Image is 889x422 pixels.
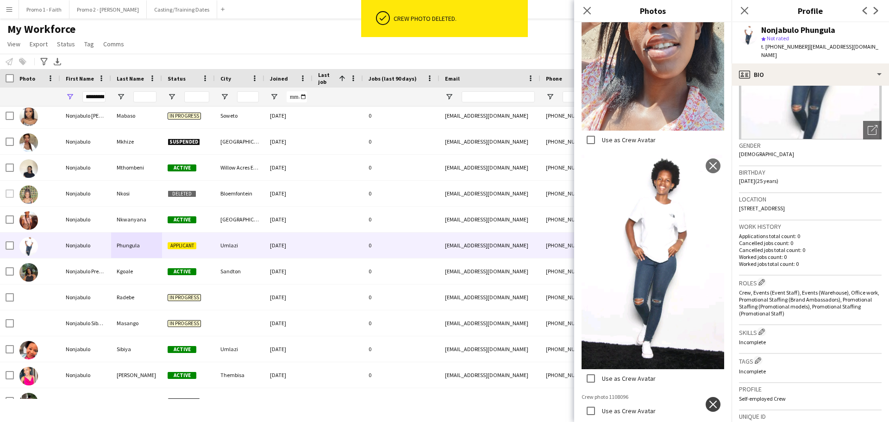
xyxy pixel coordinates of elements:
div: [PHONE_NUMBER] [540,258,597,284]
div: 0 [363,362,439,388]
span: Status [57,40,75,48]
div: Radebe [111,284,162,310]
span: Active [168,372,196,379]
div: [EMAIL_ADDRESS][DOMAIN_NAME] [439,207,540,232]
p: Self-employed Crew [739,395,882,402]
p: Incomplete [739,368,882,375]
div: [PHONE_NUMBER] [540,103,597,128]
div: 0 [363,129,439,154]
span: Deleted [168,190,196,197]
div: Nonjabulo [60,207,111,232]
div: [GEOGRAPHIC_DATA] [215,388,264,414]
div: Bio [732,63,889,86]
span: Active [168,216,196,223]
div: Nonjabulo Sibahle [60,310,111,336]
div: [DATE] [264,207,313,232]
input: Status Filter Input [184,91,209,102]
h3: Skills [739,327,882,337]
div: Nonjabulo [60,388,111,414]
img: Nonjabulo Thabethe [19,367,38,385]
img: Crew photo 1108096 [582,393,724,402]
div: [EMAIL_ADDRESS][DOMAIN_NAME] [439,233,540,258]
span: Active [168,346,196,353]
div: [PHONE_NUMBER] [540,233,597,258]
img: Nonjabulo Nkosi [19,185,38,204]
div: Sibiya [111,336,162,362]
span: Tag [84,40,94,48]
div: Nonjabulo [60,129,111,154]
div: 0 [363,181,439,206]
div: [PHONE_NUMBER] [540,362,597,388]
span: Comms [103,40,124,48]
div: [PHONE_NUMBER] [540,388,597,414]
span: In progress [168,320,201,327]
img: Crew photo 1108097 [582,155,724,369]
div: 0 [363,103,439,128]
p: Cancelled jobs count: 0 [739,239,882,246]
div: 0 [363,207,439,232]
button: Promo 2 - [PERSON_NAME] [69,0,147,19]
span: Status [168,75,186,82]
div: [DATE] [264,129,313,154]
span: In progress [168,113,201,120]
div: [DATE] [264,362,313,388]
div: Nkosi [111,181,162,206]
h3: Profile [739,385,882,393]
span: Applicant [168,242,196,249]
h3: Photos [574,5,732,17]
img: Nonjabulo Precious Kgoale [19,263,38,282]
div: [PHONE_NUMBER] [540,129,597,154]
div: Umlazi [215,233,264,258]
button: Open Filter Menu [270,93,278,101]
img: Nonjabulo Sibiya [19,341,38,359]
span: Last job [318,71,335,85]
div: 0 [363,310,439,336]
span: Active [168,164,196,171]
img: Nonjabulo Mthombeni [19,159,38,178]
span: Email [445,75,460,82]
div: Mkhize [111,129,162,154]
div: [EMAIL_ADDRESS][DOMAIN_NAME] [439,388,540,414]
span: My Workforce [7,22,75,36]
div: 0 [363,284,439,310]
div: Nonjabulo [PERSON_NAME] [60,103,111,128]
span: [STREET_ADDRESS] [739,205,785,212]
p: Incomplete [739,339,882,346]
div: [EMAIL_ADDRESS][DOMAIN_NAME] [439,181,540,206]
span: Photo [19,75,35,82]
div: [DATE] [264,103,313,128]
span: First Name [66,75,94,82]
div: Nonjabulo [60,181,111,206]
div: Soweto [215,103,264,128]
button: Open Filter Menu [117,93,125,101]
input: Phone Filter Input [563,91,591,102]
div: Mabaso [111,103,162,128]
div: [DATE] [264,258,313,284]
span: Joined [270,75,288,82]
div: 0 [363,258,439,284]
div: 0 [363,388,439,414]
div: [EMAIL_ADDRESS][DOMAIN_NAME] [439,284,540,310]
div: Phungula [111,233,162,258]
div: Nonjabulo [60,233,111,258]
div: [EMAIL_ADDRESS][DOMAIN_NAME] [439,155,540,180]
div: Nonjabulo [60,362,111,388]
span: In progress [168,294,201,301]
span: City [220,75,231,82]
div: [DATE] [264,388,313,414]
div: [PHONE_NUMBER] [540,155,597,180]
label: Use as Crew Avatar [600,407,656,415]
app-action-btn: Advanced filters [38,56,50,67]
span: Suspended [168,139,200,145]
button: Open Filter Menu [546,93,554,101]
input: Row Selection is disabled for this row (unchecked) [6,189,14,198]
div: Vemba [111,388,162,414]
img: Nonjabulo Nkwanyana [19,211,38,230]
span: [DATE] (25 years) [739,177,778,184]
label: Use as Crew Avatar [600,136,656,144]
div: Crew photo deleted. [394,14,524,23]
div: Umlazi [215,336,264,362]
input: Last Name Filter Input [133,91,157,102]
div: Bloemfontein [215,181,264,206]
div: [DATE] [264,284,313,310]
